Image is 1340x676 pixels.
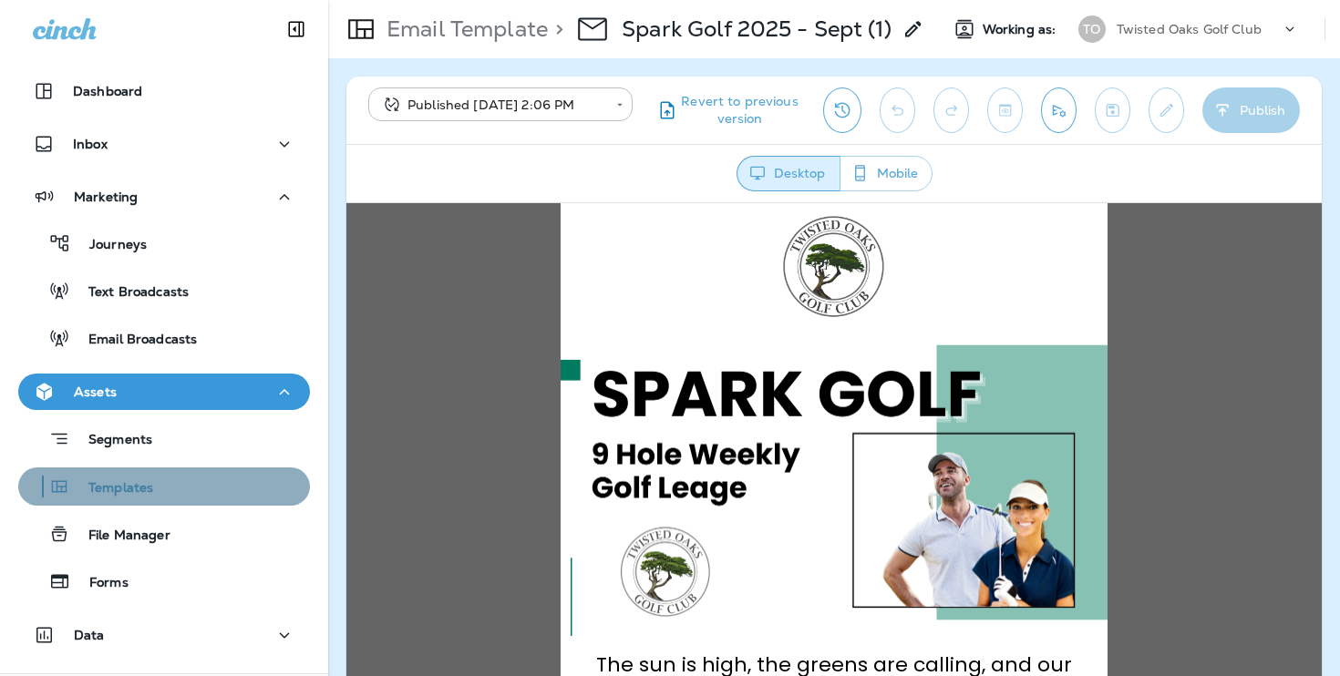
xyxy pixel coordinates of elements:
p: File Manager [70,527,170,545]
button: Revert to previous version [647,87,809,133]
button: View Changelog [823,87,861,133]
button: Mobile [840,156,933,191]
button: Marketing [18,179,310,215]
p: Journeys [71,237,147,254]
p: Segments [70,432,152,450]
button: Assets [18,374,310,410]
button: Journeys [18,224,310,262]
p: Marketing [74,189,138,204]
img: Twisted%20Oaks%20%20logoJourney.png [422,8,552,118]
p: Twisted Oaks Golf Club [1117,22,1262,36]
button: Desktop [737,156,840,191]
button: Send test email [1041,87,1077,133]
p: Inbox [73,137,108,151]
p: Templates [70,480,153,497]
button: Inbox [18,126,310,162]
button: Dashboard [18,73,310,109]
p: Forms [71,575,129,592]
button: Segments [18,419,310,458]
p: Text Broadcasts [70,284,189,302]
button: Data [18,617,310,653]
p: Email Template [379,15,548,43]
p: Data [74,628,105,642]
img: Twisted-Oaks--Spark-Golf---blog-4.png [214,126,761,434]
p: Assets [74,384,117,399]
button: Forms [18,562,310,600]
span: Revert to previous version [678,93,801,128]
p: > [548,15,563,43]
div: TO [1078,15,1106,43]
button: Text Broadcasts [18,271,310,310]
p: Email Broadcasts [70,332,197,349]
span: The sun is high, the greens are calling, and our 2025 Spark Golf [DATE] League is in full swing –... [250,447,726,536]
button: Templates [18,467,310,506]
p: Dashboard [73,84,142,98]
button: Email Broadcasts [18,319,310,357]
span: Working as: [983,22,1060,37]
button: File Manager [18,515,310,553]
p: Spark Golf 2025 - Sept (1) [622,15,892,43]
button: Collapse Sidebar [271,11,322,47]
div: Published [DATE] 2:06 PM [381,96,603,114]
